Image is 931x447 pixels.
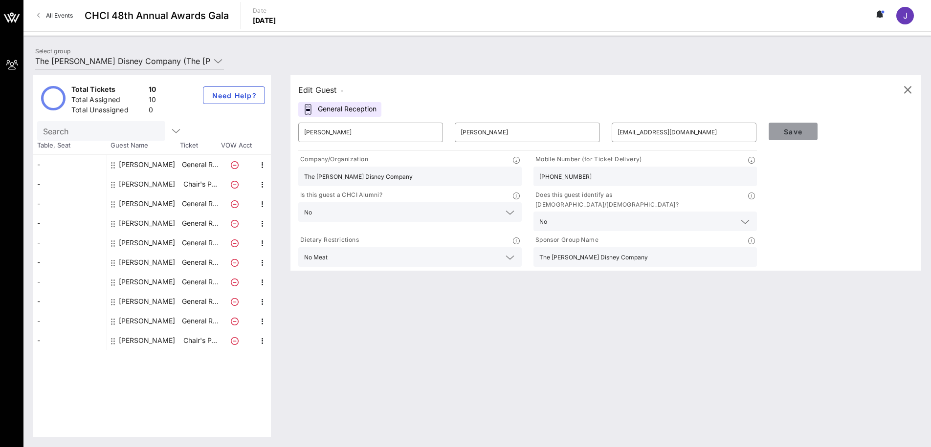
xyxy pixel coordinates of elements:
[33,253,107,272] div: -
[533,190,748,210] p: Does this guest identify as [DEMOGRAPHIC_DATA]/[DEMOGRAPHIC_DATA]?
[85,8,229,23] span: CHCI 48th Annual Awards Gala
[33,331,107,350] div: -
[180,174,220,194] p: Chair's P…
[35,47,70,55] label: Select group
[298,190,382,200] p: Is this guest a CHCI Alumni?
[298,154,368,165] p: Company/Organization
[33,292,107,311] div: -
[211,91,257,100] span: Need Help?
[298,235,359,245] p: Dietary Restrictions
[33,213,107,233] div: -
[149,95,156,107] div: 10
[180,292,220,311] p: General R…
[304,125,437,140] input: First Name*
[180,233,220,253] p: General R…
[107,141,180,150] span: Guest Name
[119,272,175,292] div: Maggie Lewis
[253,6,276,16] p: Date
[180,253,220,272] p: General R…
[219,141,253,150] span: VOW Acct
[533,154,642,165] p: Mobile Number (for Ticket Delivery)
[769,123,818,140] button: Save
[304,254,328,261] div: No Meat
[46,12,73,19] span: All Events
[903,11,908,21] span: J
[119,233,175,253] div: Karen Greenfield
[119,194,175,213] div: Jessica Moore
[33,272,107,292] div: -
[298,83,344,97] div: Edit Guest
[618,125,751,140] input: Email*
[71,95,145,107] div: Total Assigned
[119,213,175,233] div: Jose Gonzalez
[180,311,220,331] p: General R…
[119,331,175,350] div: Susan Fox
[119,174,175,194] div: Jaqueline Serrano
[119,292,175,311] div: Maria Kirby
[149,85,156,97] div: 10
[33,141,107,150] span: Table, Seat
[776,128,810,136] span: Save
[33,174,107,194] div: -
[180,155,220,174] p: General R…
[180,272,220,292] p: General R…
[119,155,175,174] div: Alivia Roberts
[180,331,220,350] p: Chair's P…
[149,105,156,117] div: 0
[533,212,757,231] div: No
[119,311,175,331] div: Neri Martinez
[180,141,219,150] span: Ticket
[33,233,107,253] div: -
[119,253,175,272] div: Katelyn Lamson
[298,102,381,117] div: General Reception
[341,87,344,94] span: -
[71,85,145,97] div: Total Tickets
[203,86,265,104] button: Need Help?
[539,218,547,225] div: No
[533,235,598,245] p: Sponsor Group Name
[33,194,107,213] div: -
[304,209,312,216] div: No
[33,155,107,174] div: -
[71,105,145,117] div: Total Unassigned
[180,213,220,233] p: General R…
[253,16,276,25] p: [DATE]
[31,8,79,23] a: All Events
[298,202,522,222] div: No
[461,125,594,140] input: Last Name*
[33,311,107,331] div: -
[896,7,914,24] div: J
[180,194,220,213] p: General R…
